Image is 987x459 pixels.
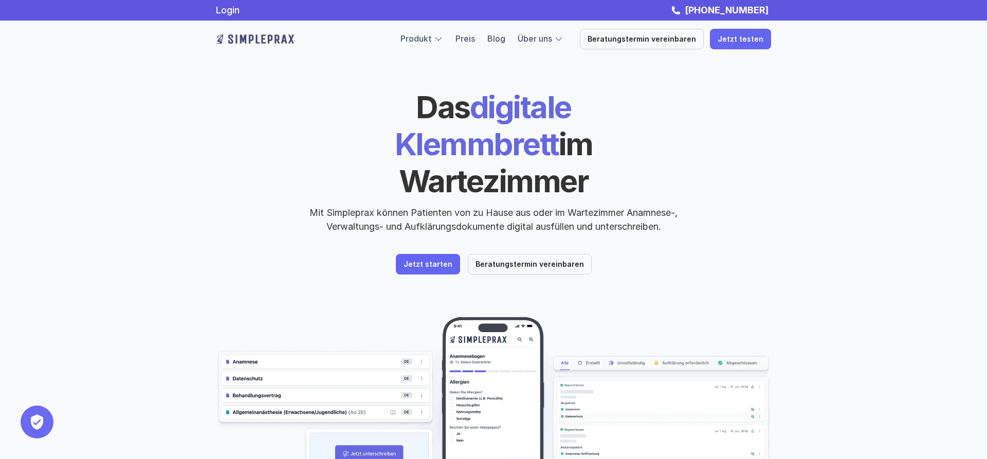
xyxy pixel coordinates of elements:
p: Beratungstermin vereinbaren [476,260,584,269]
a: Preis [455,33,475,44]
p: Jetzt starten [404,260,452,269]
a: Über uns [518,33,552,44]
span: Das [416,88,470,125]
span: im Wartezimmer [399,125,598,199]
a: Produkt [400,33,432,44]
strong: [PHONE_NUMBER] [685,5,769,15]
a: Jetzt testen [710,29,771,49]
p: Mit Simpleprax können Patienten von zu Hause aus oder im Wartezimmer Anamnese-, Verwaltungs- und ... [301,206,686,233]
p: Beratungstermin vereinbaren [588,35,696,44]
a: Blog [487,33,505,44]
a: Jetzt starten [396,254,460,274]
a: Beratungstermin vereinbaren [468,254,592,274]
h1: digitale Klemmbrett [316,88,671,199]
p: Jetzt testen [718,35,763,44]
a: Beratungstermin vereinbaren [580,29,704,49]
a: [PHONE_NUMBER] [682,5,771,15]
a: Login [216,5,240,15]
